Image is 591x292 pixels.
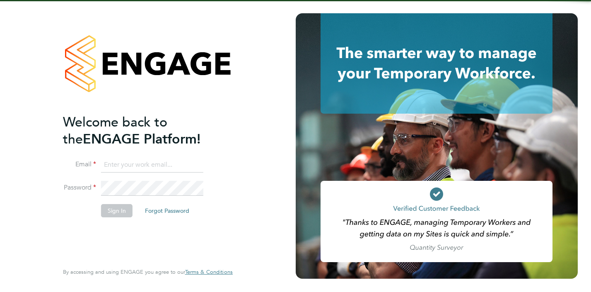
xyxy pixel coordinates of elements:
[63,268,233,275] span: By accessing and using ENGAGE you agree to our
[138,204,196,217] button: Forgot Password
[63,114,224,148] h2: ENGAGE Platform!
[101,158,203,173] input: Enter your work email...
[63,183,96,192] label: Password
[185,269,233,275] a: Terms & Conditions
[63,114,167,147] span: Welcome back to the
[101,204,133,217] button: Sign In
[63,160,96,169] label: Email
